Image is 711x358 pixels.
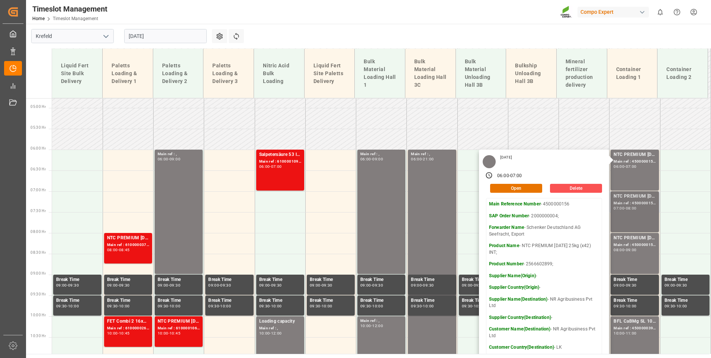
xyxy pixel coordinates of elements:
[361,55,399,92] div: Bulk Material Loading Hall 1
[614,304,624,308] div: 09:30
[665,284,675,287] div: 09:00
[360,324,371,327] div: 10:00
[259,276,301,284] div: Break Time
[310,304,321,308] div: 09:30
[489,201,599,208] p: - 4500000156
[30,313,46,317] span: 10:00 Hr
[614,193,656,200] div: NTC PREMIUM [DATE] 25kg (x42) INT;
[30,334,46,338] span: 10:30 Hr
[360,318,402,324] div: Main ref : ,
[665,276,707,284] div: Break Time
[107,234,149,242] div: NTC PREMIUM [DATE] 50kg (x25) INT MTO;
[271,332,282,335] div: 12:00
[490,184,542,193] button: Open
[158,304,168,308] div: 09:30
[271,304,282,308] div: 10:00
[489,201,541,207] strong: Main Reference Number
[626,284,637,287] div: 09:30
[371,284,372,287] div: -
[270,284,271,287] div: -
[30,167,46,171] span: 06:30 Hr
[270,304,271,308] div: -
[614,284,624,287] div: 09:00
[118,284,119,287] div: -
[158,297,200,304] div: Break Time
[310,284,321,287] div: 09:00
[107,284,118,287] div: 09:00
[614,248,624,252] div: 08:00
[259,151,301,159] div: Salpetersäure 53 lose;
[107,248,118,252] div: 08:00
[30,146,46,150] span: 06:00 Hr
[271,165,282,168] div: 07:00
[168,284,170,287] div: -
[310,276,352,284] div: Break Time
[32,3,107,15] div: Timeslot Management
[107,297,149,304] div: Break Time
[56,276,99,284] div: Break Time
[614,165,624,168] div: 06:00
[260,59,298,88] div: Nitric Acid Bulk Loading
[158,151,200,157] div: Main ref : ,
[372,304,383,308] div: 10:00
[614,159,656,165] div: Main ref : 4500000156, 2000000004;
[614,276,656,284] div: Break Time
[259,304,270,308] div: 09:30
[652,4,669,20] button: show 0 new notifications
[411,297,453,304] div: Break Time
[118,332,119,335] div: -
[360,284,371,287] div: 09:00
[614,200,656,207] div: Main ref : 4500000155, 2000000004;
[170,304,180,308] div: 10:00
[259,318,301,325] div: Loading capacity
[209,59,248,88] div: Paletts Loading & Delivery 3
[489,224,599,237] p: - Schenker Deutschland AG Seefracht, Export
[360,151,402,157] div: Main ref : ,
[168,332,170,335] div: -
[614,297,656,304] div: Break Time
[676,284,687,287] div: 09:30
[259,325,301,332] div: Main ref : ,
[100,31,111,42] button: open menu
[372,284,383,287] div: 09:30
[158,325,200,332] div: Main ref : 6100001061, 2000000536;
[411,55,450,92] div: Bulk Material Loading Hall 3C
[259,165,270,168] div: 06:00
[626,165,637,168] div: 07:00
[158,332,168,335] div: 10:00
[30,188,46,192] span: 07:00 Hr
[489,345,554,350] strong: Customer Country(Destination)
[30,292,46,296] span: 09:30 Hr
[119,284,130,287] div: 09:30
[624,165,625,168] div: -
[371,304,372,308] div: -
[614,207,624,210] div: 07:00
[472,284,473,287] div: -
[360,297,402,304] div: Break Time
[321,304,322,308] div: -
[107,304,118,308] div: 09:30
[31,29,114,43] input: Type to search/select
[371,324,372,327] div: -
[675,284,676,287] div: -
[220,304,231,308] div: 10:00
[489,285,539,290] strong: Supplier Country(Origin)
[67,304,68,308] div: -
[626,304,637,308] div: 10:00
[462,276,504,284] div: Break Time
[220,284,231,287] div: 09:30
[322,304,332,308] div: 10:00
[474,284,485,287] div: 09:30
[32,16,45,21] a: Home
[462,297,504,304] div: Break Time
[497,173,509,179] div: 06:00
[158,276,200,284] div: Break Time
[67,284,68,287] div: -
[411,284,422,287] div: 09:00
[119,248,130,252] div: 08:45
[118,248,119,252] div: -
[422,304,423,308] div: -
[118,304,119,308] div: -
[489,297,547,302] strong: Supplier Name(Destination)
[665,304,675,308] div: 09:30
